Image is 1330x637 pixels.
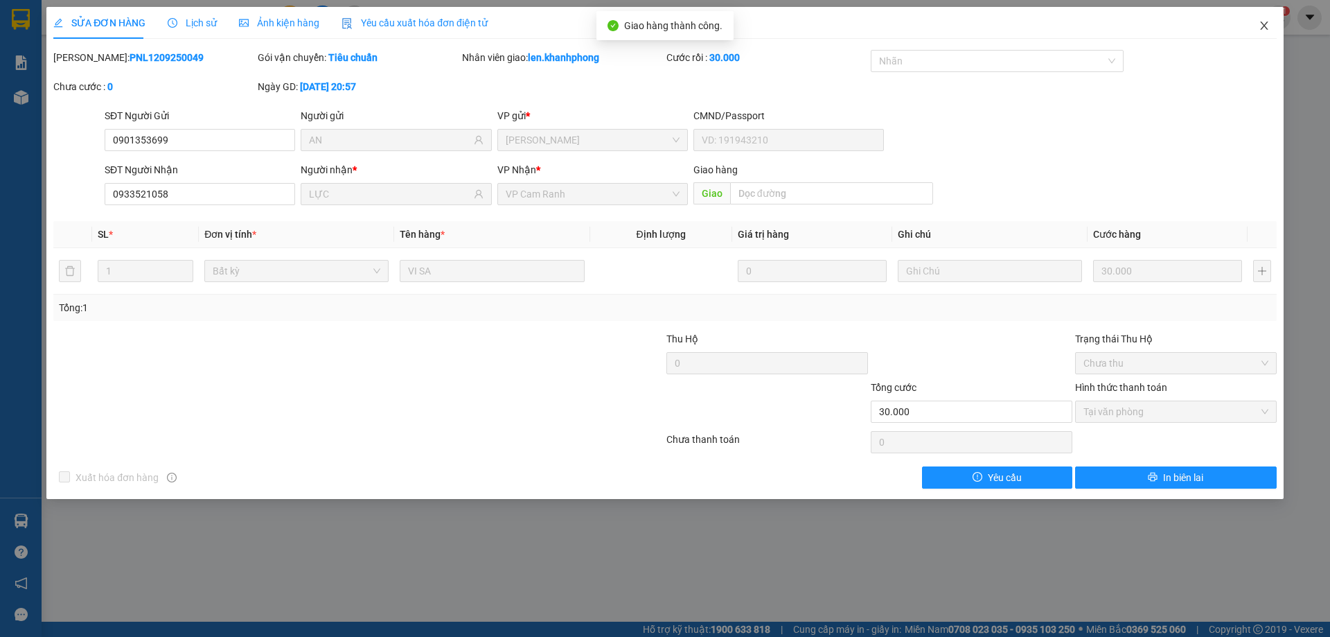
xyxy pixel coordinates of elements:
[462,50,664,65] div: Nhân viên giao:
[730,182,933,204] input: Dọc đường
[738,229,789,240] span: Giá trị hàng
[709,52,740,63] b: 30.000
[309,132,470,148] input: Tên người gửi
[204,229,256,240] span: Đơn vị tính
[1075,331,1277,347] div: Trạng thái Thu Hộ
[328,52,378,63] b: Tiêu chuẩn
[1245,7,1284,46] button: Close
[497,108,688,123] div: VP gửi
[167,473,177,482] span: info-circle
[1083,353,1268,374] span: Chưa thu
[892,221,1088,248] th: Ghi chú
[168,18,177,28] span: clock-circle
[53,17,145,28] span: SỬA ĐƠN HÀNG
[1163,470,1203,485] span: In biên lai
[665,432,869,456] div: Chưa thanh toán
[300,81,356,92] b: [DATE] 20:57
[301,108,491,123] div: Người gửi
[693,129,884,151] input: VD: 191943210
[130,52,204,63] b: PNL1209250049
[666,50,868,65] div: Cước rồi :
[693,182,730,204] span: Giao
[1259,20,1270,31] span: close
[239,18,249,28] span: picture
[1093,229,1141,240] span: Cước hàng
[258,50,459,65] div: Gói vận chuyển:
[342,17,488,28] span: Yêu cầu xuất hóa đơn điện tử
[53,18,63,28] span: edit
[922,466,1072,489] button: exclamation-circleYêu cầu
[506,130,680,150] span: Phạm Ngũ Lão
[738,260,887,282] input: 0
[693,108,884,123] div: CMND/Passport
[342,18,353,29] img: icon
[1083,401,1268,422] span: Tại văn phòng
[1075,382,1167,393] label: Hình thức thanh toán
[105,108,295,123] div: SĐT Người Gửi
[53,50,255,65] div: [PERSON_NAME]:
[105,162,295,177] div: SĐT Người Nhận
[98,229,109,240] span: SL
[213,261,380,281] span: Bất kỳ
[988,470,1022,485] span: Yêu cầu
[898,260,1082,282] input: Ghi Chú
[59,260,81,282] button: delete
[301,162,491,177] div: Người nhận
[309,186,470,202] input: Tên người nhận
[1148,472,1158,483] span: printer
[107,81,113,92] b: 0
[506,184,680,204] span: VP Cam Ranh
[871,382,916,393] span: Tổng cước
[497,164,536,175] span: VP Nhận
[608,20,619,31] span: check-circle
[168,17,217,28] span: Lịch sử
[1075,466,1277,489] button: printerIn biên lai
[637,229,686,240] span: Định lượng
[400,260,584,282] input: VD: Bàn, Ghế
[1093,260,1242,282] input: 0
[59,300,513,315] div: Tổng: 1
[474,189,484,199] span: user
[239,17,319,28] span: Ảnh kiện hàng
[666,333,698,344] span: Thu Hộ
[624,20,722,31] span: Giao hàng thành công.
[693,164,738,175] span: Giao hàng
[474,135,484,145] span: user
[258,79,459,94] div: Ngày GD:
[53,79,255,94] div: Chưa cước :
[70,470,164,485] span: Xuất hóa đơn hàng
[1253,260,1271,282] button: plus
[528,52,599,63] b: len.khanhphong
[400,229,445,240] span: Tên hàng
[973,472,982,483] span: exclamation-circle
